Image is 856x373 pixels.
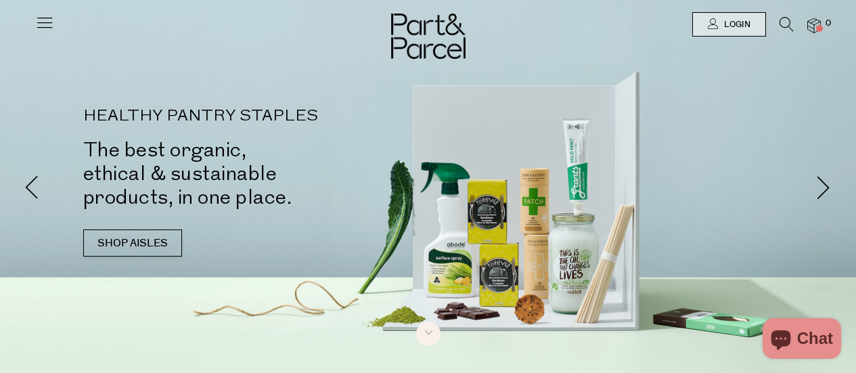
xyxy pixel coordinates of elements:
[759,318,845,362] inbox-online-store-chat: Shopify online store chat
[822,18,834,30] span: 0
[83,108,449,125] p: HEALTHY PANTRY STAPLES
[721,19,750,30] span: Login
[83,229,182,257] a: SHOP AISLES
[391,14,466,59] img: Part&Parcel
[692,12,766,37] a: Login
[807,18,821,32] a: 0
[83,138,449,209] h2: The best organic, ethical & sustainable products, in one place.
